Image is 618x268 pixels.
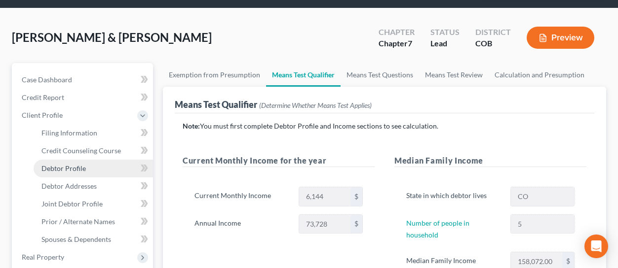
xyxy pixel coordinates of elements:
[34,160,153,177] a: Debtor Profile
[175,99,372,110] div: Means Test Qualifier
[379,38,415,49] div: Chapter
[22,253,64,261] span: Real Property
[183,121,586,131] p: You must first complete Debtor Profile and Income sections to see calculation.
[14,89,153,106] a: Credit Report
[527,27,594,49] button: Preview
[419,63,489,87] a: Means Test Review
[14,71,153,89] a: Case Dashboard
[190,187,294,206] label: Current Monthly Income
[34,142,153,160] a: Credit Counseling Course
[163,63,266,87] a: Exemption from Presumption
[34,231,153,248] a: Spouses & Dependents
[401,187,505,206] label: State in which debtor lives
[511,215,574,234] input: --
[183,155,375,167] h5: Current Monthly Income for the year
[12,30,212,44] span: [PERSON_NAME] & [PERSON_NAME]
[41,164,86,172] span: Debtor Profile
[259,101,372,109] span: (Determine Whether Means Test Applies)
[41,129,97,137] span: Filing Information
[34,177,153,195] a: Debtor Addresses
[406,219,469,239] a: Number of people in household
[22,75,72,84] span: Case Dashboard
[394,155,586,167] h5: Median Family Income
[190,214,294,234] label: Annual Income
[430,27,460,38] div: Status
[299,215,350,234] input: 0.00
[350,187,362,206] div: $
[584,234,608,258] div: Open Intercom Messenger
[34,213,153,231] a: Prior / Alternate Names
[22,93,64,101] span: Credit Report
[350,215,362,234] div: $
[430,38,460,49] div: Lead
[489,63,590,87] a: Calculation and Presumption
[183,122,200,130] strong: Note:
[379,27,415,38] div: Chapter
[475,38,511,49] div: COB
[41,217,115,226] span: Prior / Alternate Names
[299,187,350,206] input: 0.00
[34,124,153,142] a: Filing Information
[41,200,103,208] span: Joint Debtor Profile
[22,111,63,119] span: Client Profile
[41,146,121,155] span: Credit Counseling Course
[475,27,511,38] div: District
[341,63,419,87] a: Means Test Questions
[511,187,574,206] input: State
[41,182,97,190] span: Debtor Addresses
[408,38,412,48] span: 7
[266,63,341,87] a: Means Test Qualifier
[34,195,153,213] a: Joint Debtor Profile
[41,235,111,243] span: Spouses & Dependents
